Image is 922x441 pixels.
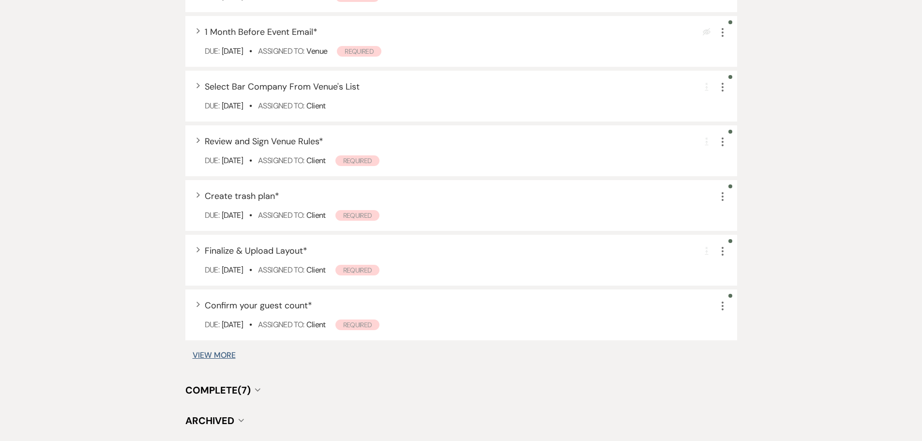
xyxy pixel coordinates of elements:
[222,210,243,220] span: [DATE]
[258,155,304,166] span: Assigned To:
[205,28,317,36] button: 1 Month Before Event Email*
[249,319,252,330] b: •
[306,46,327,56] span: Venue
[258,46,304,56] span: Assigned To:
[222,101,243,111] span: [DATE]
[306,101,325,111] span: Client
[205,300,312,311] span: Confirm your guest count *
[335,155,380,166] span: Required
[205,245,307,257] span: Finalize & Upload Layout *
[306,265,325,275] span: Client
[249,46,252,56] b: •
[205,26,317,38] span: 1 Month Before Event Email *
[249,155,252,166] b: •
[222,46,243,56] span: [DATE]
[222,319,243,330] span: [DATE]
[205,210,219,220] span: Due:
[335,265,380,275] span: Required
[205,137,323,146] button: Review and Sign Venue Rules*
[185,384,251,396] span: Complete (7)
[222,155,243,166] span: [DATE]
[249,210,252,220] b: •
[258,210,304,220] span: Assigned To:
[335,319,380,330] span: Required
[258,265,304,275] span: Assigned To:
[306,155,325,166] span: Client
[205,301,312,310] button: Confirm your guest count*
[205,46,219,56] span: Due:
[205,192,279,200] button: Create trash plan*
[205,190,279,202] span: Create trash plan *
[258,319,304,330] span: Assigned To:
[205,155,219,166] span: Due:
[205,265,219,275] span: Due:
[335,210,380,221] span: Required
[249,101,252,111] b: •
[185,414,234,427] span: Archived
[193,351,236,359] button: View More
[306,210,325,220] span: Client
[258,101,304,111] span: Assigned To:
[205,101,219,111] span: Due:
[205,319,219,330] span: Due:
[222,265,243,275] span: [DATE]
[185,416,244,426] button: Archived
[205,136,323,147] span: Review and Sign Venue Rules *
[205,246,307,255] button: Finalize & Upload Layout*
[185,385,260,395] button: Complete(7)
[306,319,325,330] span: Client
[337,46,381,57] span: Required
[205,81,360,92] span: Select Bar Company From Venue's List
[249,265,252,275] b: •
[205,82,360,91] button: Select Bar Company From Venue's List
